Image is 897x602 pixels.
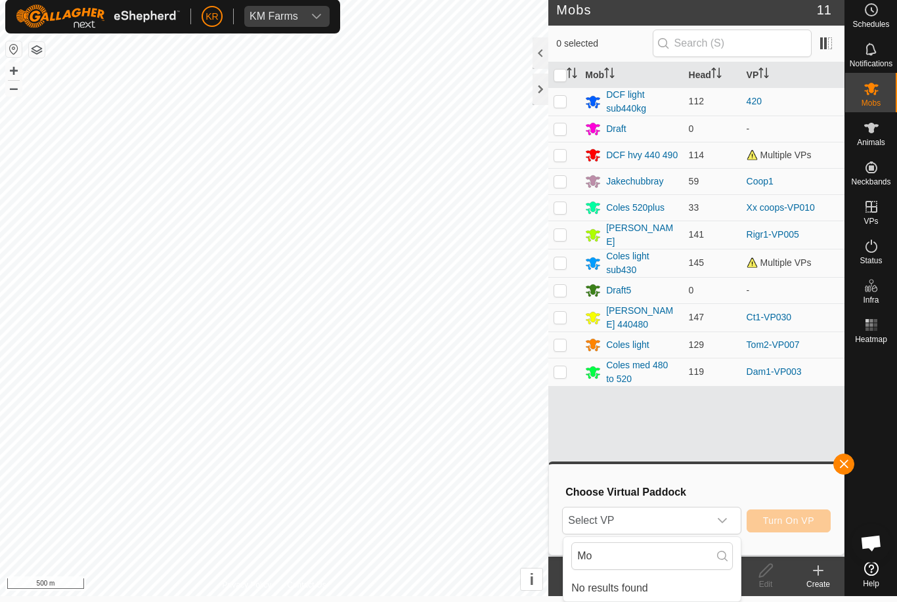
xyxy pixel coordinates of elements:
[860,257,882,265] span: Status
[606,284,631,297] div: Draft5
[863,580,879,588] span: Help
[606,122,626,136] div: Draft
[556,37,652,51] span: 0 selected
[250,11,298,22] div: KM Farms
[689,96,704,106] span: 112
[563,575,741,601] li: No results found
[206,10,218,24] span: KR
[689,285,694,295] span: 0
[747,202,815,213] a: Xx coops-VP010
[303,6,330,27] div: dropdown trigger
[709,507,735,534] div: dropdown trigger
[741,116,844,142] td: -
[689,150,704,160] span: 114
[29,42,45,58] button: Map Layers
[606,221,678,249] div: [PERSON_NAME]
[6,80,22,96] button: –
[604,70,615,80] p-sorticon: Activate to sort
[747,229,799,240] a: Rigr1-VP005
[711,70,722,80] p-sorticon: Activate to sort
[567,70,577,80] p-sorticon: Activate to sort
[792,578,844,590] div: Create
[6,41,22,57] button: Reset Map
[862,99,881,107] span: Mobs
[571,542,733,570] input: Search
[747,96,762,106] a: 420
[563,507,709,534] span: Select VP
[606,88,678,116] div: DCF light sub440kg
[223,579,272,591] a: Privacy Policy
[747,366,802,377] a: Dam1-VP003
[244,6,303,27] span: KM Farms
[689,339,704,350] span: 129
[565,486,831,498] h3: Choose Virtual Paddock
[763,515,814,526] span: Turn On VP
[606,148,678,162] div: DCF hvy 440 490
[6,63,22,79] button: +
[850,60,892,68] span: Notifications
[521,569,542,590] button: i
[689,257,704,268] span: 145
[851,178,890,186] span: Neckbands
[606,338,649,352] div: Coles light
[747,339,800,350] a: Tom2-VP007
[852,20,889,28] span: Schedules
[857,139,885,146] span: Animals
[741,277,844,303] td: -
[653,30,812,57] input: Search (S)
[287,579,326,591] a: Contact Us
[689,123,694,134] span: 0
[739,578,792,590] div: Edit
[606,358,678,386] div: Coles med 480 to 520
[864,217,878,225] span: VPs
[529,570,534,588] span: i
[758,70,769,80] p-sorticon: Activate to sort
[747,176,774,186] a: Coop1
[580,62,683,88] th: Mob
[747,312,791,322] a: Ct1-VP030
[684,62,741,88] th: Head
[845,556,897,593] a: Help
[855,335,887,343] span: Heatmap
[556,2,817,18] h2: Mobs
[747,150,812,160] span: Multiple VPs
[689,312,704,322] span: 147
[606,175,663,188] div: Jakechubbray
[863,296,879,304] span: Infra
[689,176,699,186] span: 59
[747,509,831,532] button: Turn On VP
[16,5,180,28] img: Gallagher Logo
[747,257,812,268] span: Multiple VPs
[563,575,741,601] ul: Option List
[689,202,699,213] span: 33
[606,249,678,277] div: Coles light sub430
[741,62,844,88] th: VP
[606,304,678,332] div: [PERSON_NAME] 440480
[689,366,704,377] span: 119
[852,523,891,563] div: Open chat
[689,229,704,240] span: 141
[606,201,665,215] div: Coles 520plus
